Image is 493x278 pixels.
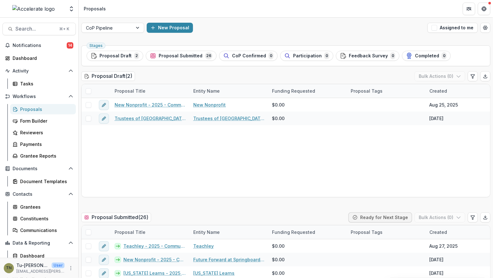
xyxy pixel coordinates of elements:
div: Created [426,88,451,94]
button: CoP Confirmed0 [219,51,278,61]
span: Feedback Survey [349,53,388,59]
span: Participation [293,53,322,59]
a: Grantee Reports [10,151,76,161]
span: 0 [324,52,329,59]
button: Export table data [480,212,490,223]
div: Funding Requested [268,225,347,239]
span: CoP Confirmed [232,53,266,59]
span: Notifications [13,43,67,48]
div: Proposal Tags [347,229,386,235]
div: Proposal Tags [347,225,426,239]
div: Created [426,229,451,235]
div: Communications [20,227,71,234]
button: Open entity switcher [67,3,76,15]
span: 2 [134,52,139,59]
span: $0.00 [272,256,285,263]
p: User [52,263,65,268]
button: Ready for Next Stage [348,212,412,223]
div: [DATE] [429,256,444,263]
a: Communications [10,225,76,235]
div: Funding Requested [268,84,347,98]
a: New Nonprofit - 2025 - Community of Practice form [123,256,186,263]
div: Funding Requested [268,88,319,94]
div: Constituents [20,215,71,222]
button: Proposal Submitted26 [146,51,217,61]
a: New Nonprofit - 2025 - Community of Practice form [115,101,186,108]
button: edit [99,255,109,265]
a: New Nonprofit [193,101,226,108]
button: Partners [463,3,475,15]
span: $0.00 [272,243,285,249]
div: Aug 27, 2025 [429,243,458,249]
button: Open Documents [3,164,76,174]
span: $0.00 [272,270,285,276]
h2: Proposal Submitted ( 26 ) [81,213,151,222]
div: Proposal Tags [347,84,426,98]
nav: breadcrumb [81,4,108,13]
a: Proposals [10,104,76,114]
div: Payments [20,141,71,148]
div: Funding Requested [268,229,319,235]
a: Form Builder [10,116,76,126]
button: edit [99,241,109,251]
a: Grantees [10,202,76,212]
a: Constituents [10,213,76,224]
div: Form Builder [20,118,71,124]
a: Teachley - 2025 - Community of Practice form [123,243,186,249]
a: Trustees of [GEOGRAPHIC_DATA] - 2025 - Community of Practice form [115,115,186,122]
div: [DATE] [429,115,444,122]
a: Payments [10,139,76,149]
button: Assigned to me [428,23,478,33]
div: Entity Name [190,88,224,94]
div: Tu-Quyen Nguyen [6,266,12,270]
div: Proposal Title [111,225,190,239]
button: Feedback Survey0 [336,51,399,61]
span: 0 [269,52,274,59]
a: [US_STATE] Learns [193,270,235,276]
span: Documents [13,166,66,171]
div: Entity Name [190,229,224,235]
a: Dashboard [3,53,76,63]
a: Reviewers [10,127,76,138]
a: Document Templates [10,176,76,187]
a: Dashboard [10,251,76,261]
h2: Proposal Draft ( 2 ) [81,72,135,81]
button: Bulk Actions (0) [415,212,465,223]
button: Get Help [478,3,490,15]
span: 26 [205,52,212,59]
span: Stages [89,43,103,48]
span: Proposal Draft [99,53,132,59]
div: Entity Name [190,84,268,98]
div: Dashboard [13,55,71,61]
span: Proposal Submitted [159,53,202,59]
span: 0 [442,52,447,59]
button: Proposal Draft2 [87,51,143,61]
div: Proposals [20,106,71,113]
div: Grantee Reports [20,153,71,159]
span: Search... [15,26,55,32]
button: Open Data & Reporting [3,238,76,248]
div: Proposals [84,5,106,12]
button: Bulk Actions (0) [415,71,465,81]
div: Proposal Title [111,88,149,94]
button: Edit table settings [468,71,478,81]
button: Open table manager [480,23,490,33]
span: $0.00 [272,115,285,122]
button: Open Activity [3,66,76,76]
span: 0 [390,52,395,59]
button: New Proposal [147,23,193,33]
button: Export table data [480,71,490,81]
button: Notifications14 [3,40,76,50]
button: edit [99,113,109,124]
span: Contacts [13,192,66,197]
div: Proposal Tags [347,88,386,94]
a: Teachley [193,243,214,249]
button: edit [99,100,109,110]
button: More [67,264,75,272]
a: Trustees of [GEOGRAPHIC_DATA] [193,115,264,122]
